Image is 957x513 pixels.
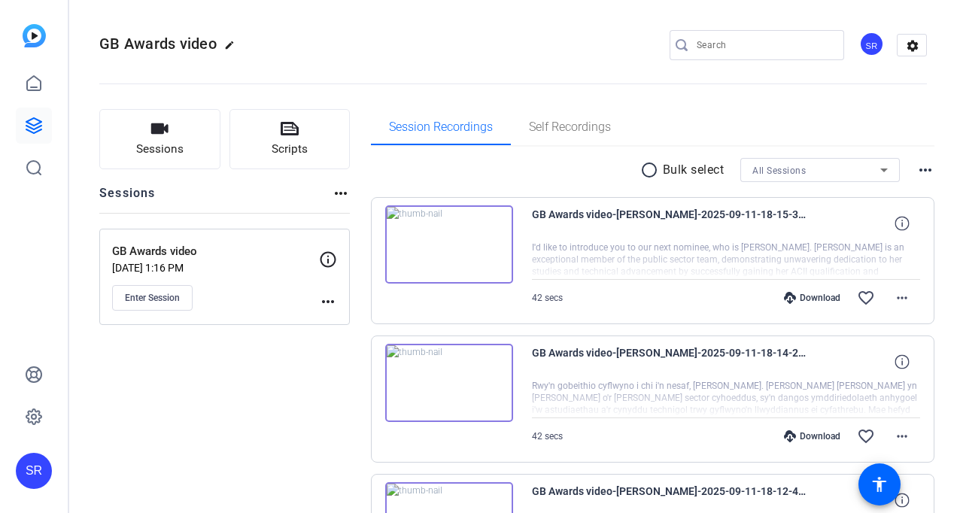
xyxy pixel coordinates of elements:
span: Self Recordings [529,121,611,133]
span: 42 secs [532,293,563,303]
span: GB Awards video-[PERSON_NAME]-2025-09-11-18-14-24-791-0 [532,344,810,380]
mat-icon: more_horiz [332,184,350,202]
div: Download [776,292,848,304]
mat-icon: radio_button_unchecked [640,161,663,179]
p: GB Awards video [112,243,319,260]
div: Download [776,430,848,442]
button: Enter Session [112,285,193,311]
mat-icon: edit [224,40,242,58]
img: blue-gradient.svg [23,24,46,47]
span: 42 secs [532,431,563,442]
mat-icon: favorite_border [857,427,875,445]
img: thumb-nail [385,344,513,422]
button: Scripts [229,109,351,169]
span: GB Awards video [99,35,217,53]
div: SR [859,32,884,56]
mat-icon: more_horiz [319,293,337,311]
div: SR [16,453,52,489]
span: Sessions [136,141,184,158]
mat-icon: more_horiz [893,427,911,445]
ngx-avatar: Stephanie Raven [859,32,886,58]
h2: Sessions [99,184,156,213]
mat-icon: favorite_border [857,289,875,307]
button: Sessions [99,109,220,169]
mat-icon: more_horiz [893,289,911,307]
span: Enter Session [125,292,180,304]
p: [DATE] 1:16 PM [112,262,319,274]
input: Search [697,36,832,54]
img: thumb-nail [385,205,513,284]
span: Session Recordings [389,121,493,133]
p: Bulk select [663,161,725,179]
span: All Sessions [752,165,806,176]
mat-icon: settings [898,35,928,57]
span: Scripts [272,141,308,158]
span: GB Awards video-[PERSON_NAME]-2025-09-11-18-15-39-556-0 [532,205,810,241]
mat-icon: accessibility [870,475,889,493]
mat-icon: more_horiz [916,161,934,179]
